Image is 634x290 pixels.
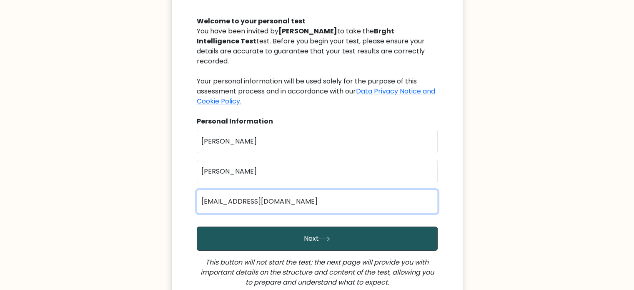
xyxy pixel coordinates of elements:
input: Last name [197,160,438,183]
input: First name [197,130,438,153]
button: Next [197,227,438,251]
div: You have been invited by to take the test. Before you begin your test, please ensure your details... [197,26,438,106]
b: Brght Intelligence Test [197,26,394,46]
i: This button will not start the test; the next page will provide you with important details on the... [200,257,434,287]
a: Data Privacy Notice and Cookie Policy. [197,86,435,106]
b: [PERSON_NAME] [278,26,337,36]
input: Email [197,190,438,213]
div: Personal Information [197,116,438,126]
div: Welcome to your personal test [197,16,438,26]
